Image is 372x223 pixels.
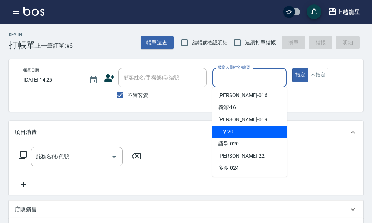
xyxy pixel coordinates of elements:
[23,68,39,73] label: 帳單日期
[245,39,276,47] span: 連續打單結帳
[337,7,360,17] div: 上越龍星
[218,91,267,99] span: [PERSON_NAME] -016
[9,201,363,218] div: 店販銷售
[15,206,37,213] p: 店販銷售
[85,71,102,89] button: Choose date, selected date is 2025-09-14
[218,116,267,123] span: [PERSON_NAME] -019
[218,65,250,70] label: 服務人員姓名/編號
[23,7,44,16] img: Logo
[9,40,35,50] h3: 打帳單
[9,121,363,144] div: 項目消費
[218,104,236,111] span: 義潔 -16
[308,68,328,82] button: 不指定
[292,68,308,82] button: 指定
[35,41,73,50] span: 上一筆訂單:#6
[218,152,265,160] span: [PERSON_NAME] -22
[218,164,239,172] span: 多多 -024
[15,129,37,136] p: 項目消費
[9,32,35,37] h2: Key In
[141,36,174,50] button: 帳單速查
[192,39,228,47] span: 結帳前確認明細
[218,176,265,184] span: [PERSON_NAME] -25
[128,91,148,99] span: 不留客資
[218,128,233,136] span: Lily -20
[218,140,239,148] span: 語爭 -020
[23,74,82,86] input: YYYY/MM/DD hh:mm
[325,4,363,19] button: 上越龍星
[307,4,321,19] button: save
[108,151,120,163] button: Open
